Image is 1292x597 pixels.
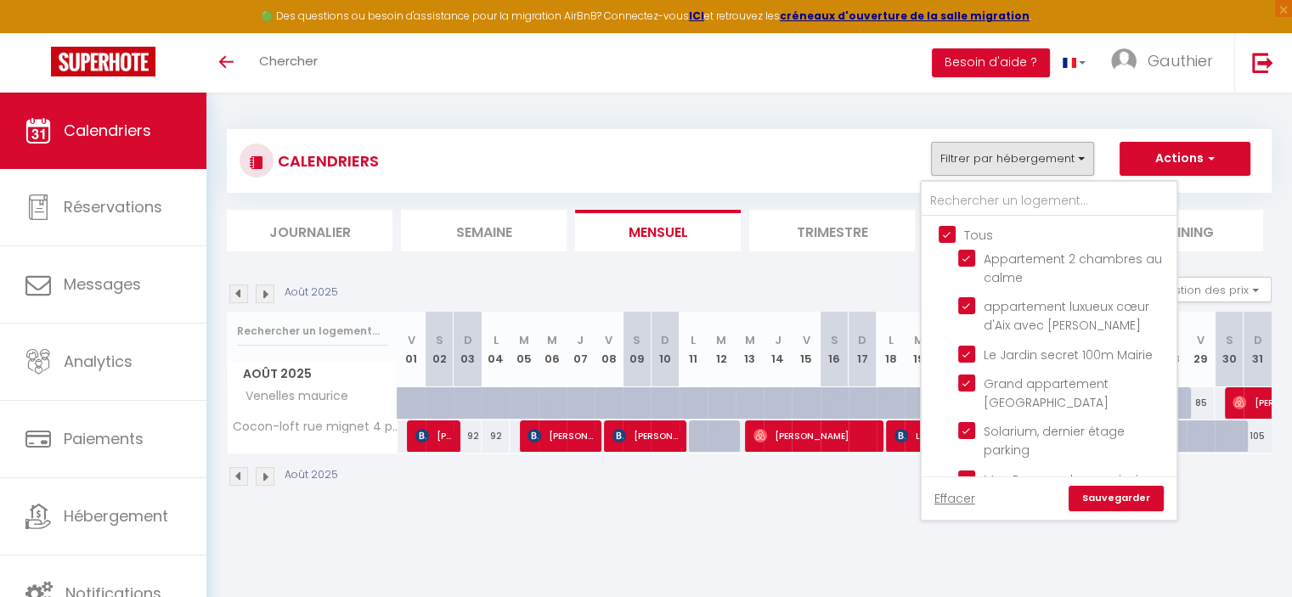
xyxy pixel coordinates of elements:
button: Besoin d'aide ? [932,48,1050,77]
abbr: M [716,332,726,348]
th: 03 [454,312,482,387]
span: [PERSON_NAME] [612,420,678,452]
abbr: S [1225,332,1233,348]
th: 19 [905,312,933,387]
a: Sauvegarder [1069,486,1164,511]
span: Gauthier [1148,50,1213,71]
th: 01 [398,312,426,387]
span: Appartement 2 chambres au calme [984,251,1162,286]
span: Analytics [64,351,133,372]
span: Chercher [259,52,318,70]
p: Août 2025 [285,284,338,301]
abbr: L [691,332,696,348]
th: 15 [792,312,820,387]
li: Planning [1097,210,1263,251]
span: Le Tigre Aboudou [894,420,1016,452]
img: ... [1111,48,1137,74]
abbr: V [408,332,415,348]
abbr: D [464,332,472,348]
span: Hébergement [64,505,168,527]
li: Journalier [227,210,392,251]
span: Réservations [64,196,162,217]
button: Ouvrir le widget de chat LiveChat [14,7,65,58]
abbr: M [745,332,755,348]
img: logout [1252,52,1273,73]
abbr: J [775,332,781,348]
abbr: D [858,332,866,348]
div: 92 [482,420,510,452]
span: Solarium, dernier étage parking [984,423,1125,459]
div: 85 [1187,387,1215,419]
th: 31 [1244,312,1272,387]
span: Venelles maurice [230,387,353,406]
li: Semaine [401,210,567,251]
a: Effacer [934,489,975,508]
span: appartement luxueux cœur d'Aix avec [PERSON_NAME] [984,298,1149,334]
span: Paiements [64,428,144,449]
span: Août 2025 [228,362,397,386]
abbr: S [831,332,838,348]
th: 05 [510,312,538,387]
th: 04 [482,312,510,387]
a: créneaux d'ouverture de la salle migration [780,8,1030,23]
span: Cocon-loft rue mignet 4 personnes, climatisé [230,420,400,433]
th: 06 [539,312,567,387]
abbr: D [1254,332,1262,348]
abbr: M [914,332,924,348]
div: Filtrer par hébergement [920,180,1178,521]
abbr: S [436,332,443,348]
button: Gestion des prix [1145,277,1272,302]
button: Actions [1120,142,1250,176]
th: 16 [821,312,849,387]
a: ... Gauthier [1098,33,1234,93]
th: 13 [736,312,764,387]
a: Chercher [246,33,330,93]
th: 11 [680,312,708,387]
span: Grand appartement [GEOGRAPHIC_DATA] [984,375,1109,411]
li: Trimestre [749,210,915,251]
span: Calendriers [64,120,151,141]
th: 18 [877,312,905,387]
th: 07 [567,312,595,387]
abbr: L [494,332,499,348]
div: 92 [454,420,482,452]
th: 02 [426,312,454,387]
abbr: S [633,332,640,348]
th: 09 [623,312,651,387]
input: Rechercher un logement... [922,186,1176,217]
span: [PERSON_NAME] [753,420,875,452]
img: Super Booking [51,47,155,76]
span: Messages [64,273,141,295]
abbr: V [1197,332,1205,348]
abbr: L [889,332,894,348]
th: 14 [764,312,792,387]
span: [PERSON_NAME] [415,420,453,452]
a: ICI [689,8,704,23]
p: Août 2025 [285,467,338,483]
div: 105 [1244,420,1272,452]
h3: CALENDRIERS [274,142,379,180]
th: 12 [708,312,736,387]
abbr: M [547,332,557,348]
th: 08 [595,312,623,387]
abbr: V [802,332,810,348]
th: 29 [1187,312,1215,387]
abbr: V [605,332,612,348]
button: Filtrer par hébergement [931,142,1094,176]
abbr: D [661,332,669,348]
th: 30 [1215,312,1243,387]
span: [PERSON_NAME] [528,420,593,452]
input: Rechercher un logement... [237,316,387,346]
th: 17 [849,312,877,387]
abbr: M [519,332,529,348]
abbr: J [577,332,584,348]
th: 10 [651,312,679,387]
li: Mensuel [575,210,741,251]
